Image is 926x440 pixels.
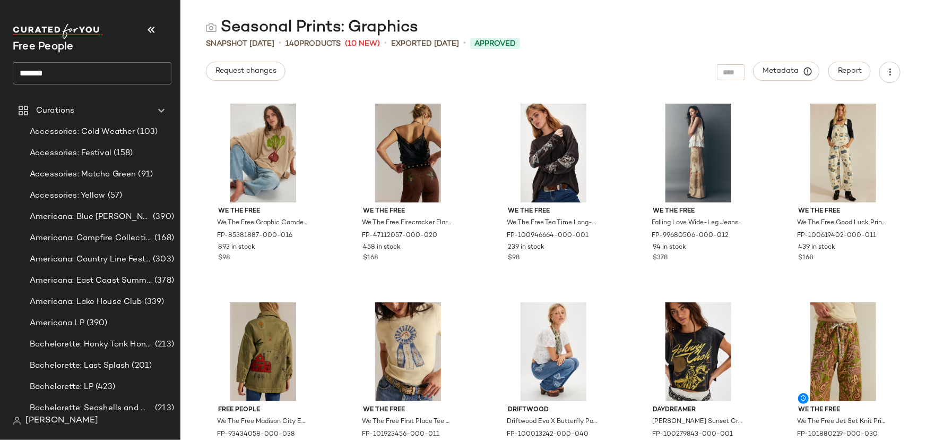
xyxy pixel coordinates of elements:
span: (390) [151,211,174,223]
span: Americana: Lake House Club [30,296,142,308]
span: FP-100013242-000-040 [507,430,589,439]
span: FP-85381887-000-016 [217,231,292,241]
span: Free People [218,405,308,415]
span: Bachelorette: Last Splash [30,360,130,372]
span: Request changes [215,67,276,75]
div: Seasonal Prints: Graphics [206,17,418,38]
span: Americana: Campfire Collective [30,232,152,244]
span: FP-47112057-000-020 [362,231,437,241]
span: Driftwood Eva X Butterfly Patchwork Jeans at Free People in Medium Wash, Size: 24 [507,417,598,427]
img: 100013242_040_a [500,302,607,401]
span: Bachelorette: Honky Tonk Honey [30,339,153,351]
span: Bachelorette: Seashells and Wedding Bells [30,402,153,414]
span: $98 [508,253,520,263]
span: Accessories: Cold Weather [30,126,135,138]
span: We The Free Madison City Embroidered Jacket by Free People in Green, Size: S [217,417,307,427]
span: We The Free Jet Set Knit Printed Pull-On Pants at Free People in [GEOGRAPHIC_DATA], Size: L [797,417,887,427]
span: Accessories: Festival [30,147,111,159]
span: [PERSON_NAME] [25,414,98,427]
button: Metadata [754,62,820,81]
span: $378 [653,253,668,263]
img: 100619402_011_a [790,104,897,202]
span: (213) [153,402,174,414]
span: (158) [111,147,133,159]
span: FP-101880219-000-030 [797,430,878,439]
span: 239 in stock [508,243,545,252]
span: We The Free Good Luck Printed Overalls at Free People in White, Size: XL [797,218,887,228]
span: FP-100279843-000-001 [652,430,733,439]
span: (168) [152,232,174,244]
span: (390) [84,317,108,329]
span: Accessories: Yellow [30,190,106,202]
span: 140 [285,40,299,48]
div: Products [285,38,341,49]
span: We The Free [798,405,888,415]
span: (303) [151,253,174,266]
span: (91) [136,168,153,181]
button: Request changes [206,62,285,81]
img: 85381887_016_a [210,104,317,202]
span: We The Free Tea Time Long-Sleeve Tee at Free People in Black, Size: XS [507,218,598,228]
span: (10 New) [345,38,380,49]
span: • [384,37,387,50]
span: (339) [142,296,165,308]
span: 94 in stock [653,243,687,252]
span: Daydreamer [653,405,743,415]
span: We The Free Graphic Camden Pullover at Free People in [GEOGRAPHIC_DATA], Size: L [217,218,307,228]
span: Metadata [763,66,811,76]
span: FP-99680506-000-012 [652,231,729,241]
span: 893 in stock [218,243,255,252]
span: Report [837,67,862,75]
span: We The Free [798,207,888,216]
span: We The Free [363,405,453,415]
img: 47112057_020_a [354,104,462,202]
span: Snapshot [DATE] [206,38,274,49]
span: [PERSON_NAME] Sunset Cropped Muscle Tee by Daydreamer at Free People in Black, Size: L [652,417,742,427]
span: (213) [153,339,174,351]
span: Americana LP [30,317,84,329]
span: Americana: Country Line Festival [30,253,151,266]
span: We The Free [363,207,453,216]
button: Report [828,62,871,81]
img: svg%3e [13,417,21,425]
img: 100946664_001_a [500,104,607,202]
span: • [279,37,281,50]
span: (57) [106,190,123,202]
span: We The Free [508,207,599,216]
img: cfy_white_logo.C9jOOHJF.svg [13,24,103,39]
span: (201) [130,360,152,372]
span: $168 [363,253,378,263]
span: FP-101923456-000-011 [362,430,439,439]
span: $98 [218,253,230,263]
img: 93434058_038_b [210,302,317,401]
p: Exported [DATE] [391,38,459,49]
span: Americana: Blue [PERSON_NAME] Baby [30,211,151,223]
span: (423) [93,381,115,393]
img: svg%3e [206,22,217,33]
span: FP-93434058-000-038 [217,430,295,439]
span: Falling Love Wide-Leg Jeans by We The Free at Free People in White, Size: 24 [652,218,742,228]
span: We The Free Firecracker Flare Jeans at Free People in Brown, Size: 24 [362,218,452,228]
span: Bachelorette: LP [30,381,93,393]
span: Driftwood [508,405,599,415]
img: 101880219_030_c [790,302,897,401]
span: Approved [474,38,516,49]
span: Current Company Name [13,41,74,53]
span: Americana: East Coast Summer [30,275,152,287]
img: 100279843_001_a [645,302,752,401]
span: 439 in stock [798,243,835,252]
img: 101923456_011_a [354,302,462,401]
span: 458 in stock [363,243,401,252]
img: 99680506_012_0 [645,104,752,202]
span: (103) [135,126,158,138]
span: FP-100619402-000-011 [797,231,876,241]
span: FP-100946664-000-001 [507,231,589,241]
span: We The Free [653,207,743,216]
span: Curations [36,105,74,117]
span: We The Free First Place Tee at Free People in White, Size: M [362,417,452,427]
span: $168 [798,253,813,263]
span: Accessories: Matcha Green [30,168,136,181]
span: (378) [152,275,174,287]
span: • [463,37,466,50]
span: We The Free [218,207,308,216]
